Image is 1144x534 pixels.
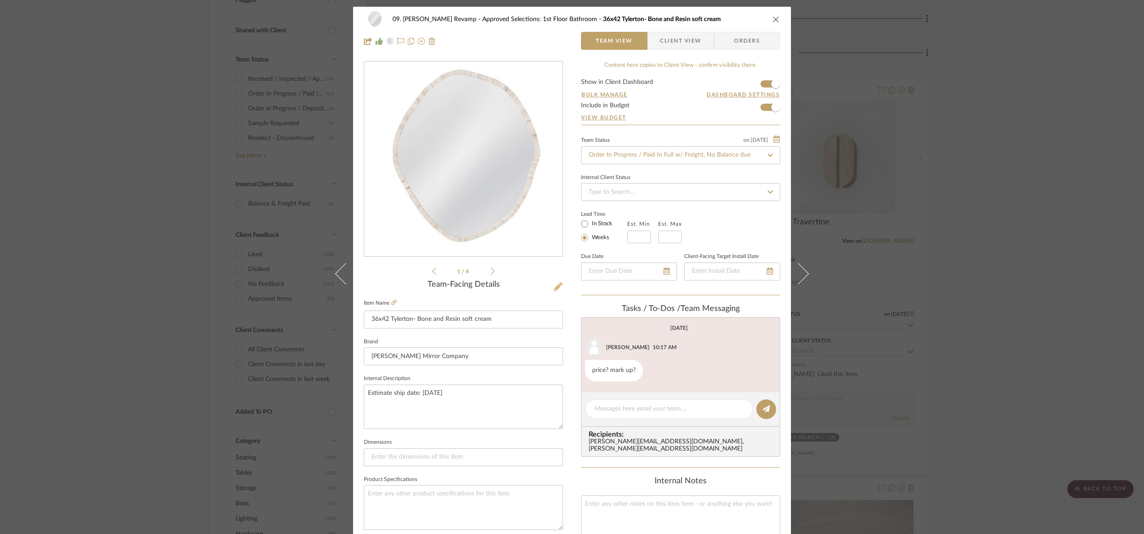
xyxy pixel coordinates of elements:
[590,220,612,228] label: In Stock
[670,325,688,331] div: [DATE]
[428,38,436,45] img: Remove from project
[653,343,677,351] div: 10:17 AM
[606,343,650,351] div: [PERSON_NAME]
[581,477,780,486] div: Internal Notes
[364,280,563,290] div: Team-Facing Details
[627,221,650,227] label: Est. Min
[581,114,780,121] a: View Budget
[364,299,397,307] label: Item Name
[581,218,627,243] mat-radio-group: Select item type
[482,16,603,22] span: Approved Selections: 1st Floor Bathroom
[622,305,681,313] span: Tasks / To-Dos /
[750,137,769,143] span: [DATE]
[684,263,780,280] input: Enter Install Date
[581,263,677,280] input: Enter Due Date
[581,91,628,99] button: Bulk Manage
[581,175,630,180] div: Internal Client Status
[364,347,563,365] input: Enter Brand
[603,16,721,22] span: 36x42 Tylerton- Bone and Resin soft cream
[743,137,750,143] span: on
[581,210,627,218] label: Lead Time
[658,221,682,227] label: Est. Max
[706,91,780,99] button: Dashboard Settings
[585,338,603,356] img: user_avatar.png
[772,15,780,23] button: close
[596,32,633,50] span: Team View
[660,32,701,50] span: Client View
[581,138,610,143] div: Team Status
[589,438,776,453] div: [PERSON_NAME][EMAIL_ADDRESS][DOMAIN_NAME] , [PERSON_NAME][EMAIL_ADDRESS][DOMAIN_NAME]
[462,269,466,274] span: /
[684,254,759,259] label: Client-Facing Target Install Date
[724,32,770,50] span: Orders
[364,311,563,328] input: Enter Item Name
[581,304,780,314] div: team Messaging
[589,430,776,438] span: Recipients:
[581,183,780,201] input: Type to Search…
[364,448,563,466] input: Enter the dimensions of this item
[581,146,780,164] input: Type to Search…
[581,254,603,259] label: Due Date
[364,376,410,381] label: Internal Description
[364,440,392,445] label: Dimensions
[364,10,385,28] img: 9c9f666b-1a9d-4a59-b861-74b044f14d84_48x40.jpg
[466,269,470,274] span: 4
[376,62,551,257] img: 9c9f666b-1a9d-4a59-b861-74b044f14d84_436x436.jpg
[581,61,780,70] div: Content here copies to Client View - confirm visibility there.
[585,360,643,381] div: price? mark up?
[457,269,462,274] span: 1
[590,234,609,242] label: Weeks
[364,340,378,344] label: Brand
[364,62,563,257] div: 0
[393,16,482,22] span: 09. [PERSON_NAME] Revamp
[364,477,417,482] label: Product Specifications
